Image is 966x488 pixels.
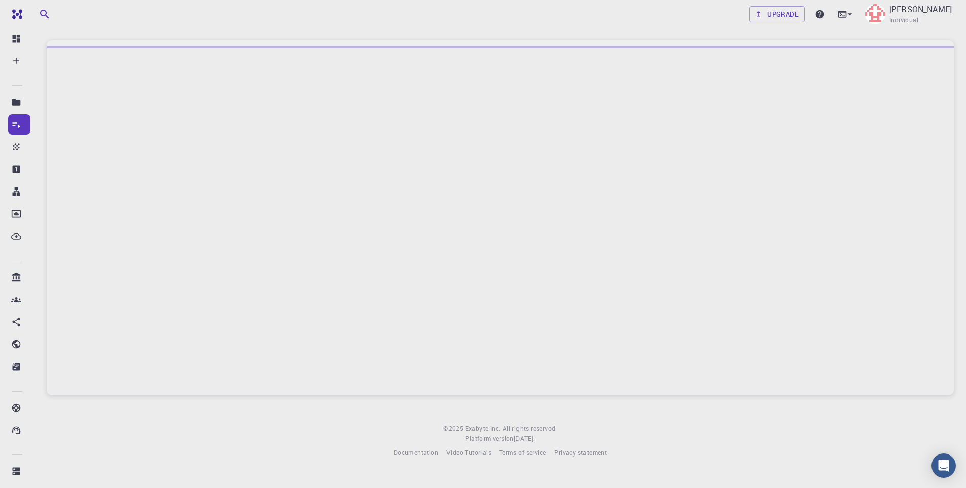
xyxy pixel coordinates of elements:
[749,6,805,22] a: Upgrade
[499,448,546,457] span: Terms of service
[514,434,535,444] a: [DATE].
[446,448,491,458] a: Video Tutorials
[499,448,546,458] a: Terms of service
[554,448,607,457] span: Privacy statement
[514,434,535,442] span: [DATE] .
[465,424,501,434] a: Exabyte Inc.
[465,424,501,432] span: Exabyte Inc.
[394,448,438,457] span: Documentation
[394,448,438,458] a: Documentation
[443,424,465,434] span: © 2025
[446,448,491,457] span: Video Tutorials
[8,9,22,19] img: logo
[889,3,952,15] p: [PERSON_NAME]
[889,15,918,25] span: Individual
[554,448,607,458] a: Privacy statement
[931,453,956,478] div: Open Intercom Messenger
[465,434,513,444] span: Platform version
[865,4,885,24] img: Anirban Pal
[503,424,557,434] span: All rights reserved.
